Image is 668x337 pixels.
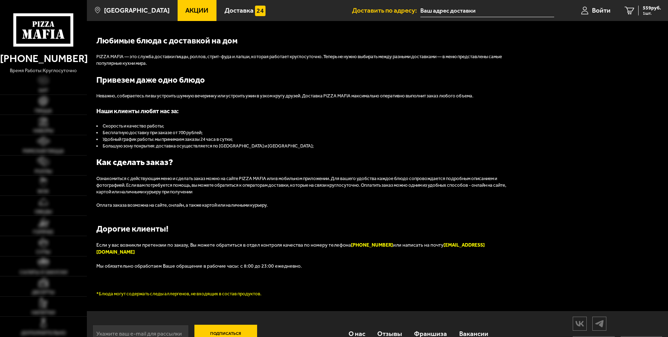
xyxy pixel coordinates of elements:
[96,176,517,195] p: Ознакомиться с действующим меню и сделать заказ можно на сайте PIZZA MAFIA или в мобильном прилож...
[96,263,302,269] span: Мы обязательно обработаем Ваше обращение в рабочие часы: с 8:00 до 23:00 ежедневно.
[35,169,52,174] span: Роллы
[643,11,661,15] span: 1 шт.
[21,331,66,336] span: Дополнительно
[96,93,517,99] p: Неважно, собираетесь ли вы устроить шумную вечеринку или устроить ужин в узком кругу друзей. Дост...
[96,130,517,136] li: Бесплатную доставку при заказе от 700 рублей;
[352,7,420,14] span: Доставить по адресу:
[104,7,170,14] span: [GEOGRAPHIC_DATA]
[643,6,661,11] span: 559 руб.
[35,109,52,114] span: Пицца
[96,242,351,248] span: Если у вас возникли претензии по заказу, Вы можете обратиться в отдел контроля качества по номеру...
[96,75,205,85] b: Привезем даже одно блюдо
[39,88,48,93] span: Хит
[351,242,393,248] font: [PHONE_NUMBER]
[255,6,266,16] img: 15daf4d41897b9f0e9f617042186c801.svg
[96,136,517,143] li: Удобный график работы: мы принимаем заказы 24 часа в сутки;
[32,290,55,295] span: Десерты
[593,317,606,330] img: tg
[33,129,54,133] span: Наборы
[35,209,52,214] span: Обеды
[96,123,517,130] li: Скорость и качество работы;
[225,7,254,14] span: Доставка
[96,54,517,67] p: PIZZA MAFIA — это служба доставки пиццы, роллов, стрит-фуда и лапши, которая работает круглосуточ...
[573,317,586,330] img: vk
[420,4,554,17] input: Ваш адрес доставки
[20,270,67,275] span: Салаты и закуски
[36,250,50,255] span: Супы
[592,7,611,14] span: Войти
[33,230,54,235] span: Горячее
[23,149,64,154] span: Римская пицца
[96,157,173,167] b: Как сделать заказ?
[32,310,55,315] span: Напитки
[96,202,517,209] p: Оплата заказа возможна на сайте, онлайн, а также картой или наличными курьеру.
[185,7,208,14] span: Акции
[96,36,237,46] b: Любимые блюда с доставкой на дом
[96,107,179,115] span: Наши клиенты любят нас за:
[37,189,49,194] span: WOK
[96,143,517,150] li: Большую зону покрытия: доставка осуществляется по [GEOGRAPHIC_DATA] и [GEOGRAPHIC_DATA];
[96,224,168,234] b: Дорогие клиенты!
[96,291,261,296] font: *Блюда могут содержать следы аллергенов, не входящих в состав продуктов.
